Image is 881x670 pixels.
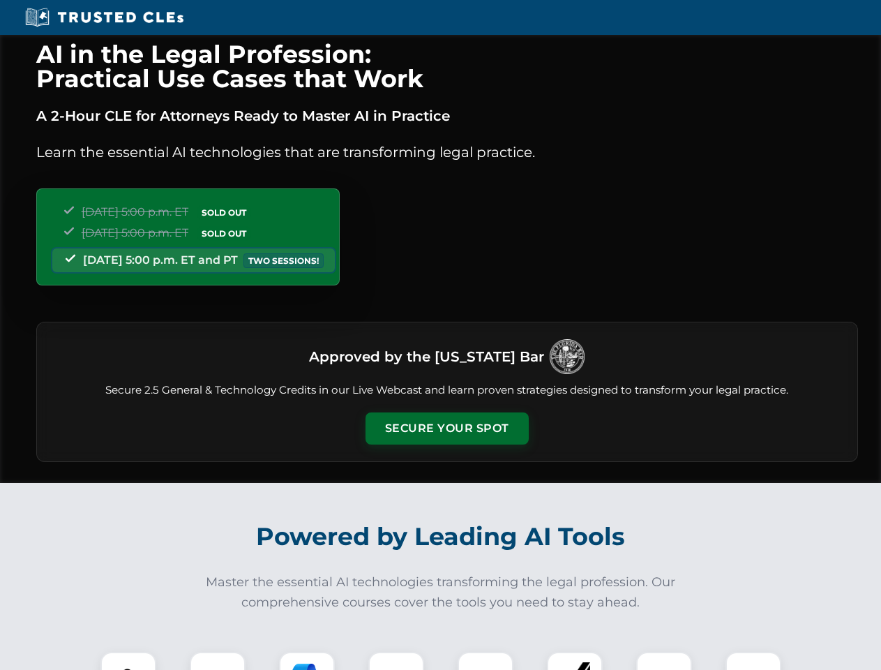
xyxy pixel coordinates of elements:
h2: Powered by Leading AI Tools [54,512,827,561]
h1: AI in the Legal Profession: Practical Use Cases that Work [36,42,858,91]
span: [DATE] 5:00 p.m. ET [82,205,188,218]
span: SOLD OUT [197,205,251,220]
img: Logo [550,339,585,374]
p: Master the essential AI technologies transforming the legal profession. Our comprehensive courses... [197,572,685,613]
button: Secure Your Spot [366,412,529,445]
img: Trusted CLEs [21,7,188,28]
p: Learn the essential AI technologies that are transforming legal practice. [36,141,858,163]
h3: Approved by the [US_STATE] Bar [309,344,544,369]
p: A 2-Hour CLE for Attorneys Ready to Master AI in Practice [36,105,858,127]
span: SOLD OUT [197,226,251,241]
span: [DATE] 5:00 p.m. ET [82,226,188,239]
p: Secure 2.5 General & Technology Credits in our Live Webcast and learn proven strategies designed ... [54,382,841,399]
